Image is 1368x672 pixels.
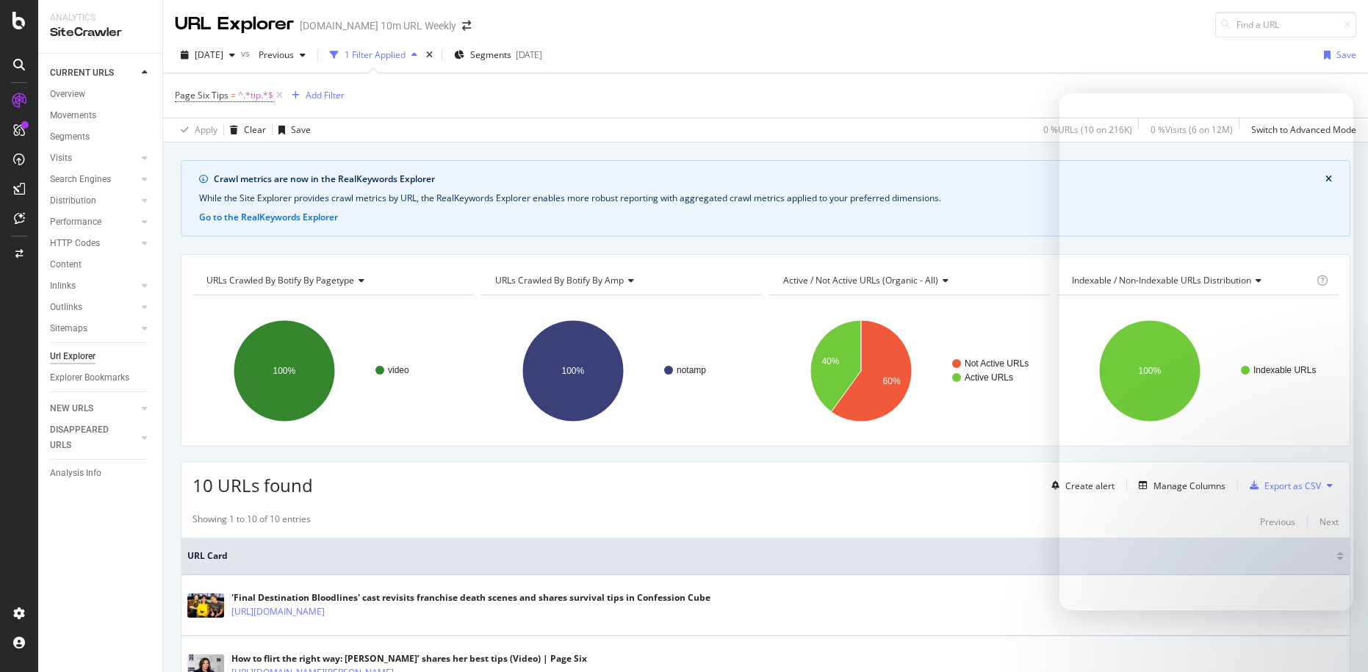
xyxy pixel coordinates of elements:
a: Content [50,257,152,272]
div: Apply [195,123,217,136]
button: Create alert [1045,474,1115,497]
span: URL Card [187,549,1333,563]
button: Save [273,118,311,142]
div: Distribution [50,193,96,209]
div: Inlinks [50,278,76,294]
span: URLs Crawled By Botify By amp [495,274,624,286]
div: While the Site Explorer provides crawl metrics by URL, the RealKeywords Explorer enables more rob... [199,192,1332,205]
span: 10 URLs found [192,473,313,497]
a: Movements [50,108,152,123]
svg: A chart. [192,307,471,435]
div: Add Filter [306,89,345,101]
h4: URLs Crawled By Botify By amp [492,269,749,292]
a: Url Explorer [50,349,152,364]
a: Segments [50,129,152,145]
a: Performance [50,214,137,230]
button: Previous [253,43,312,67]
a: Search Engines [50,172,137,187]
button: 1 Filter Applied [324,43,423,67]
iframe: Intercom live chat [1059,93,1353,610]
div: CURRENT URLS [50,65,114,81]
div: How to flirt the right way: [PERSON_NAME]’ shares her best tips (Video) | Page Six [231,652,587,665]
span: 2025 Oct. 5th [195,48,223,61]
img: main image [187,593,224,618]
div: Showing 1 to 10 of 10 entries [192,513,311,530]
div: arrow-right-arrow-left [462,21,471,31]
h4: URLs Crawled By Botify By pagetype [204,269,461,292]
a: Distribution [50,193,137,209]
div: Content [50,257,82,272]
button: Add Filter [286,87,345,104]
div: Crawl metrics are now in the RealKeywords Explorer [214,173,1325,186]
span: Segments [470,48,511,61]
div: DISAPPEARED URLS [50,422,124,453]
span: URLs Crawled By Botify By pagetype [206,274,354,286]
svg: A chart. [769,307,1048,435]
div: HTTP Codes [50,236,100,251]
div: Sitemaps [50,321,87,336]
text: video [388,365,409,375]
div: Outlinks [50,300,82,315]
div: info banner [181,160,1350,236]
a: Overview [50,87,152,102]
a: Sitemaps [50,321,137,336]
a: Explorer Bookmarks [50,370,152,386]
div: Analytics [50,12,151,24]
div: Save [291,123,311,136]
div: Explorer Bookmarks [50,370,129,386]
button: Segments[DATE] [448,43,548,67]
div: Movements [50,108,96,123]
div: Clear [244,123,266,136]
div: Url Explorer [50,349,96,364]
div: [DOMAIN_NAME] 10m URL Weekly [300,18,456,33]
div: NEW URLS [50,401,93,416]
div: 'Final Destination Bloodlines' cast revisits franchise death scenes and shares survival tips in C... [231,591,710,604]
a: NEW URLS [50,401,137,416]
a: Analysis Info [50,466,152,481]
span: Active / Not Active URLs (organic - all) [783,274,938,286]
div: 1 Filter Applied [345,48,406,61]
div: Overview [50,87,85,102]
span: vs [241,47,253,59]
button: Apply [175,118,217,142]
text: Active URLs [965,372,1013,383]
iframe: Intercom live chat [1318,622,1353,657]
svg: A chart. [481,307,760,435]
a: HTTP Codes [50,236,137,251]
h4: Active / Not Active URLs [780,269,1037,292]
div: Search Engines [50,172,111,187]
div: Visits [50,151,72,166]
text: Not Active URLs [965,358,1029,369]
text: 100% [273,366,296,376]
svg: A chart. [1058,307,1336,435]
div: SiteCrawler [50,24,151,41]
button: Go to the RealKeywords Explorer [199,211,338,224]
span: Page Six Tips [175,89,228,101]
div: Analysis Info [50,466,101,481]
a: Visits [50,151,137,166]
a: CURRENT URLS [50,65,137,81]
div: URL Explorer [175,12,294,37]
button: Save [1318,43,1356,67]
text: 60% [883,376,901,386]
div: Save [1336,48,1356,61]
text: notamp [677,365,706,375]
text: 40% [821,356,839,366]
div: 0 % URLs ( 10 on 216K ) [1043,123,1132,136]
button: Clear [224,118,266,142]
div: times [423,48,436,62]
div: Performance [50,214,101,230]
button: [DATE] [175,43,241,67]
a: Outlinks [50,300,137,315]
a: DISAPPEARED URLS [50,422,137,453]
text: 100% [561,366,584,376]
div: Segments [50,129,90,145]
input: Find a URL [1215,12,1356,37]
a: Inlinks [50,278,137,294]
a: [URL][DOMAIN_NAME] [231,604,325,619]
div: [DATE] [516,48,542,61]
